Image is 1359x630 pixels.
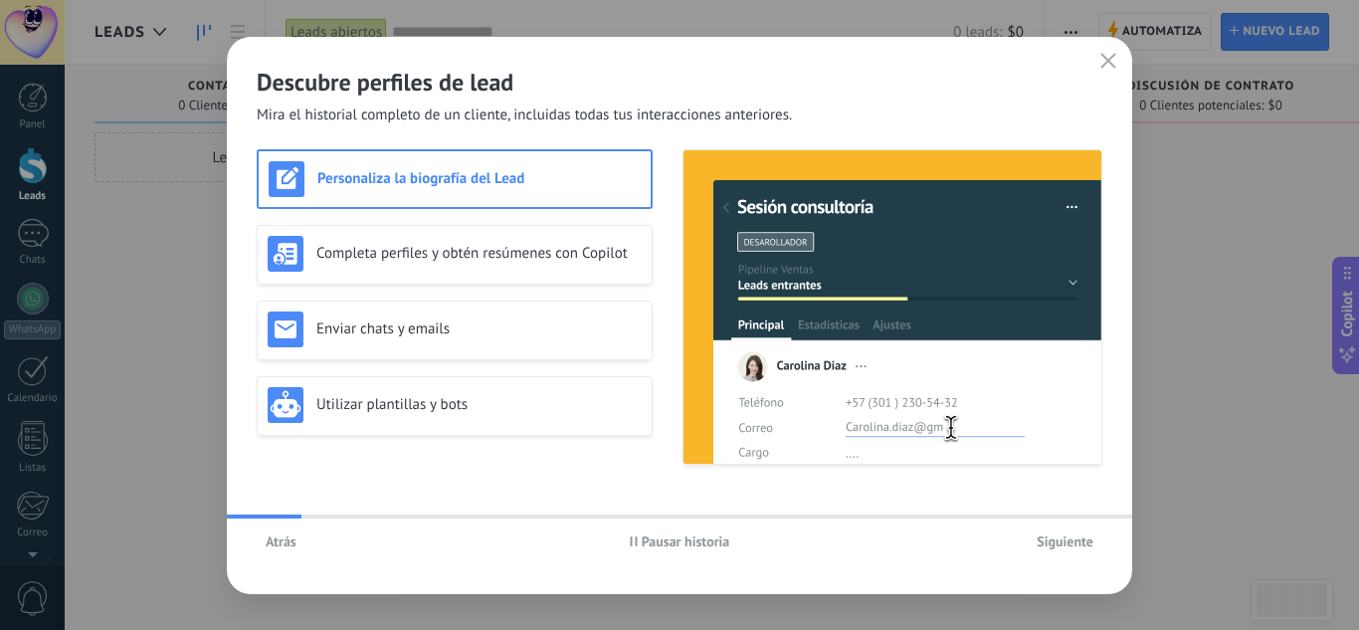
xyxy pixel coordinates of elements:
[317,169,641,188] h3: Personaliza la biografía del Lead
[642,534,730,548] span: Pausar historia
[257,105,792,125] span: Mira el historial completo de un cliente, incluidas todas tus interacciones anteriores.
[1037,534,1093,548] span: Siguiente
[621,526,739,556] button: Pausar historia
[316,395,642,414] h3: Utilizar plantillas y bots
[316,244,642,263] h3: Completa perfiles y obtén resúmenes con Copilot
[266,534,296,548] span: Atrás
[257,67,1102,98] h2: Descubre perfiles de lead
[316,319,642,338] h3: Enviar chats y emails
[1028,526,1102,556] button: Siguiente
[257,526,305,556] button: Atrás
